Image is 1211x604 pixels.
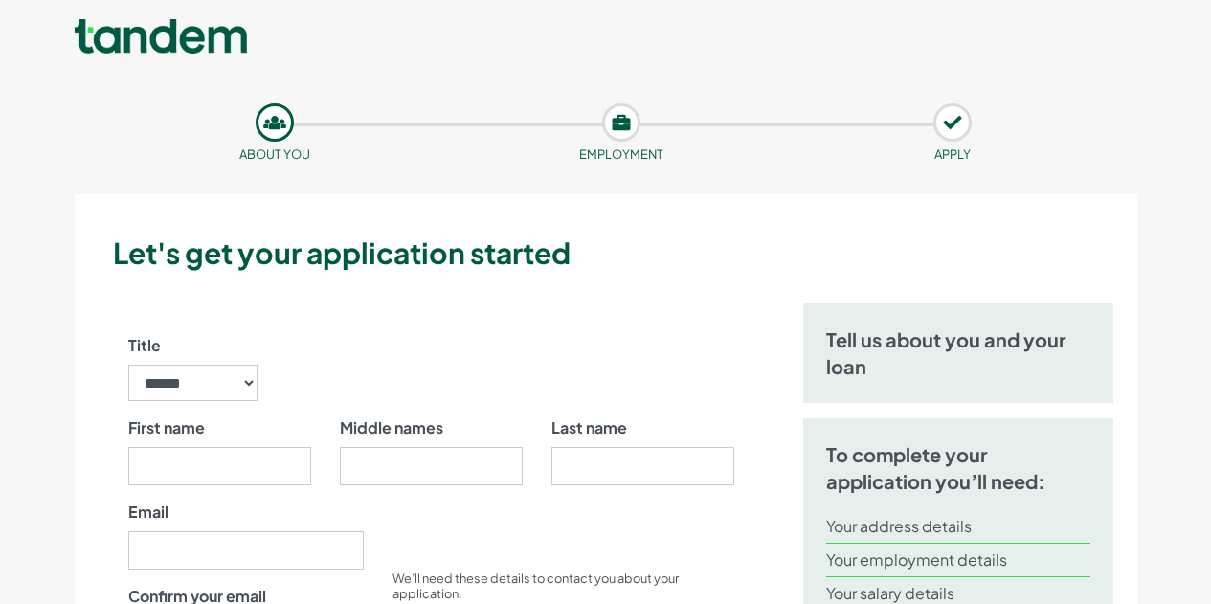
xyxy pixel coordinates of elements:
[392,570,679,601] small: We’ll need these details to contact you about your application.
[826,510,1091,544] li: Your address details
[128,501,168,524] label: Email
[340,416,443,439] label: Middle names
[826,544,1091,577] li: Your employment details
[128,416,205,439] label: First name
[934,146,971,162] small: APPLY
[239,146,310,162] small: About you
[826,441,1091,495] h5: To complete your application you’ll need:
[551,416,627,439] label: Last name
[826,326,1091,380] h5: Tell us about you and your loan
[579,146,663,162] small: Employment
[113,233,1130,273] h3: Let's get your application started
[128,334,161,357] label: Title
